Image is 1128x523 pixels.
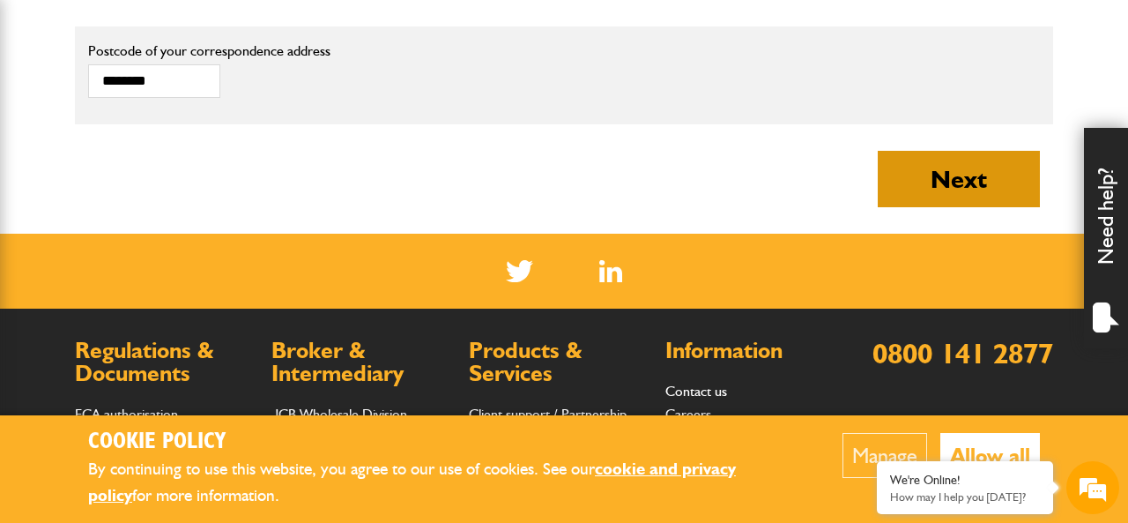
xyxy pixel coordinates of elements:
[506,260,533,282] img: Twitter
[940,433,1040,478] button: Allow all
[88,44,714,58] label: Postcode of your correspondence address
[469,340,648,385] h2: Products & Services
[75,406,178,422] a: FCA authorisation
[23,319,322,381] textarea: Type your message and hit 'Enter'
[240,403,320,427] em: Start Chat
[92,99,296,122] div: Chat with us now
[890,490,1040,504] p: How may I help you today?
[665,383,727,400] a: Contact us
[289,9,331,51] div: Minimize live chat window
[665,406,711,422] a: Careers
[599,260,623,282] a: LinkedIn
[842,433,927,478] button: Manage
[890,473,1040,488] div: We're Online!
[599,260,623,282] img: Linked In
[665,340,844,362] h2: Information
[23,215,322,254] input: Enter your email address
[872,336,1053,370] a: 0800 141 2877
[30,98,74,123] img: d_20077148190_company_1631870298795_20077148190
[88,429,789,456] h2: Cookie Policy
[75,340,254,385] h2: Regulations & Documents
[271,340,450,385] h2: Broker & Intermediary
[878,151,1040,207] button: Next
[469,406,627,445] a: Client support / Partnership approach
[23,267,322,306] input: Enter your phone number
[88,456,789,510] p: By continuing to use this website, you agree to our use of cookies. See our for more information.
[1084,128,1128,348] div: Need help?
[23,163,322,202] input: Enter your last name
[271,406,407,422] a: JCB Wholesale Division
